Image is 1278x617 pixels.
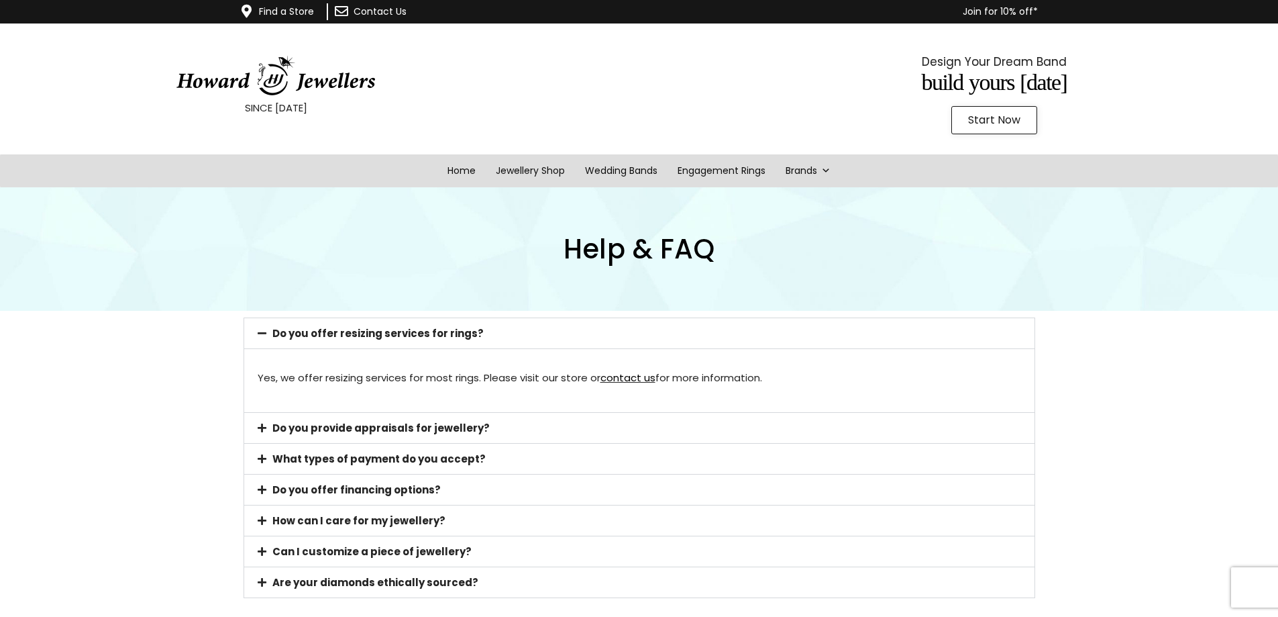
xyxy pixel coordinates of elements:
[951,106,1037,134] a: Start Now
[485,3,1038,20] p: Join for 10% off*
[968,115,1020,126] span: Start Now
[600,371,655,385] a: contact us
[437,154,486,187] a: Home
[575,154,668,187] a: Wedding Bands
[668,154,776,187] a: Engagement Rings
[486,154,575,187] a: Jewellery Shop
[272,544,472,559] a: Can I customize a piece of jewellery?
[244,318,1034,348] div: Do you offer resizing services for rings?
[244,506,1034,536] div: How can I care for my jewellery?
[244,444,1034,474] div: What types of payment do you accept?
[776,154,841,187] a: Brands
[244,475,1034,505] div: Do you offer financing options?
[34,99,518,117] p: SINCE [DATE]
[244,236,1035,263] h1: Help & FAQ
[272,575,478,589] a: Are your diamonds ethically sourced?
[272,514,445,528] a: How can I care for my jewellery?
[175,56,376,96] img: HowardJewellersLogo-04
[272,421,490,435] a: Do you provide appraisals for jewellery?
[258,369,1021,387] p: Yes, we offer resizing services for most rings. Please visit our store or for more information.
[244,348,1034,412] div: Do you offer resizing services for rings?
[354,5,407,18] a: Contact Us
[922,70,1067,95] span: Build Yours [DATE]
[259,5,314,18] a: Find a Store
[272,452,486,466] a: What types of payment do you accept?
[272,326,484,340] a: Do you offer resizing services for rings?
[752,52,1236,72] p: Design Your Dream Band
[244,413,1034,443] div: Do you provide appraisals for jewellery?
[272,483,441,497] a: Do you offer financing options?
[244,536,1034,567] div: Can I customize a piece of jewellery?
[244,567,1034,598] div: Are your diamonds ethically sourced?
